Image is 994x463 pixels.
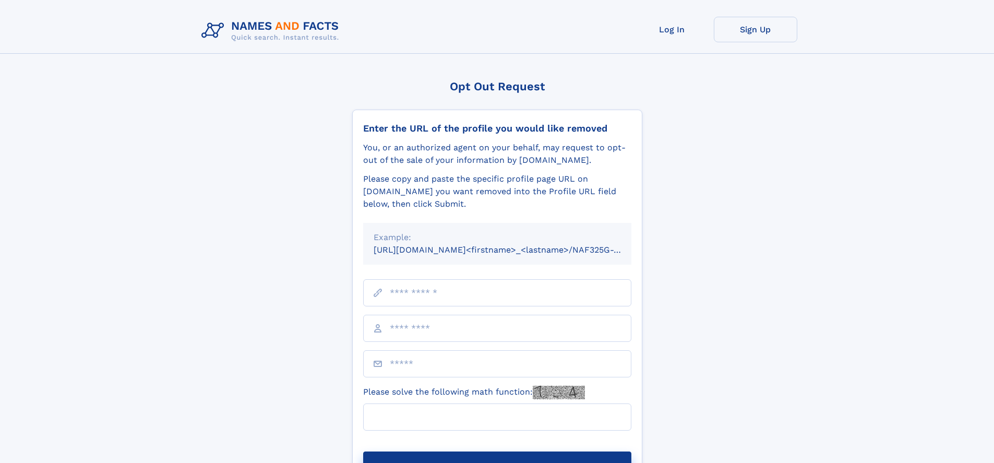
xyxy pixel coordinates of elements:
[374,245,651,255] small: [URL][DOMAIN_NAME]<firstname>_<lastname>/NAF325G-xxxxxxxx
[363,173,631,210] div: Please copy and paste the specific profile page URL on [DOMAIN_NAME] you want removed into the Pr...
[363,141,631,167] div: You, or an authorized agent on your behalf, may request to opt-out of the sale of your informatio...
[363,123,631,134] div: Enter the URL of the profile you would like removed
[352,80,642,93] div: Opt Out Request
[197,17,348,45] img: Logo Names and Facts
[630,17,714,42] a: Log In
[374,231,621,244] div: Example:
[714,17,797,42] a: Sign Up
[363,386,585,399] label: Please solve the following math function:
